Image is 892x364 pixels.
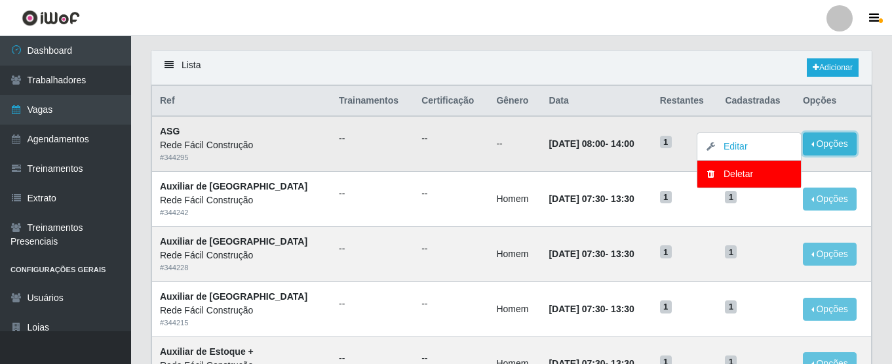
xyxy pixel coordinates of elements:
th: Trainamentos [331,86,414,117]
ul: -- [421,132,480,146]
time: 13:30 [611,304,634,314]
th: Opções [795,86,872,117]
th: Gênero [488,86,541,117]
time: [DATE] 07:30 [549,249,605,259]
strong: Auxiliar de Estoque + [160,346,254,357]
strong: ASG [160,126,180,136]
strong: Auxiliar de [GEOGRAPHIC_DATA] [160,291,307,302]
div: Rede Fácil Construção [160,304,323,317]
button: Opções [803,132,857,155]
ul: -- [421,297,480,311]
ul: -- [421,242,480,256]
ul: -- [339,132,406,146]
span: 1 [725,245,737,258]
strong: - [549,249,634,259]
img: CoreUI Logo [22,10,80,26]
td: Homem [488,226,541,281]
strong: - [549,193,634,204]
span: 1 [660,245,672,258]
div: # 344242 [160,207,323,218]
div: Rede Fácil Construção [160,249,323,262]
span: 1 [725,191,737,204]
span: 1 [660,191,672,204]
th: Ref [152,86,332,117]
button: Opções [803,298,857,321]
strong: Auxiliar de [GEOGRAPHIC_DATA] [160,236,307,247]
ul: -- [339,242,406,256]
td: Homem [488,281,541,336]
ul: -- [339,187,406,201]
strong: Auxiliar de [GEOGRAPHIC_DATA] [160,181,307,192]
td: Homem [488,172,541,227]
span: 1 [725,300,737,313]
th: Data [541,86,651,117]
time: 13:30 [611,193,634,204]
td: -- [488,116,541,171]
ul: -- [421,187,480,201]
th: Restantes [652,86,718,117]
time: 13:30 [611,249,634,259]
th: Cadastradas [717,86,794,117]
span: 1 [660,136,672,149]
time: [DATE] 07:30 [549,193,605,204]
button: Opções [803,188,857,211]
time: [DATE] 07:30 [549,304,605,314]
a: Adicionar [807,58,859,77]
strong: - [549,304,634,314]
strong: - [549,138,634,149]
div: Rede Fácil Construção [160,193,323,207]
div: # 344295 [160,152,323,163]
div: # 344215 [160,317,323,329]
ul: -- [339,297,406,311]
div: Deletar [710,167,788,181]
time: [DATE] 08:00 [549,138,605,149]
span: 1 [660,300,672,313]
div: Lista [151,51,872,85]
div: Rede Fácil Construção [160,138,323,152]
th: Certificação [414,86,488,117]
time: 14:00 [611,138,634,149]
a: Editar [710,141,748,152]
div: # 344228 [160,262,323,273]
button: Opções [803,243,857,266]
